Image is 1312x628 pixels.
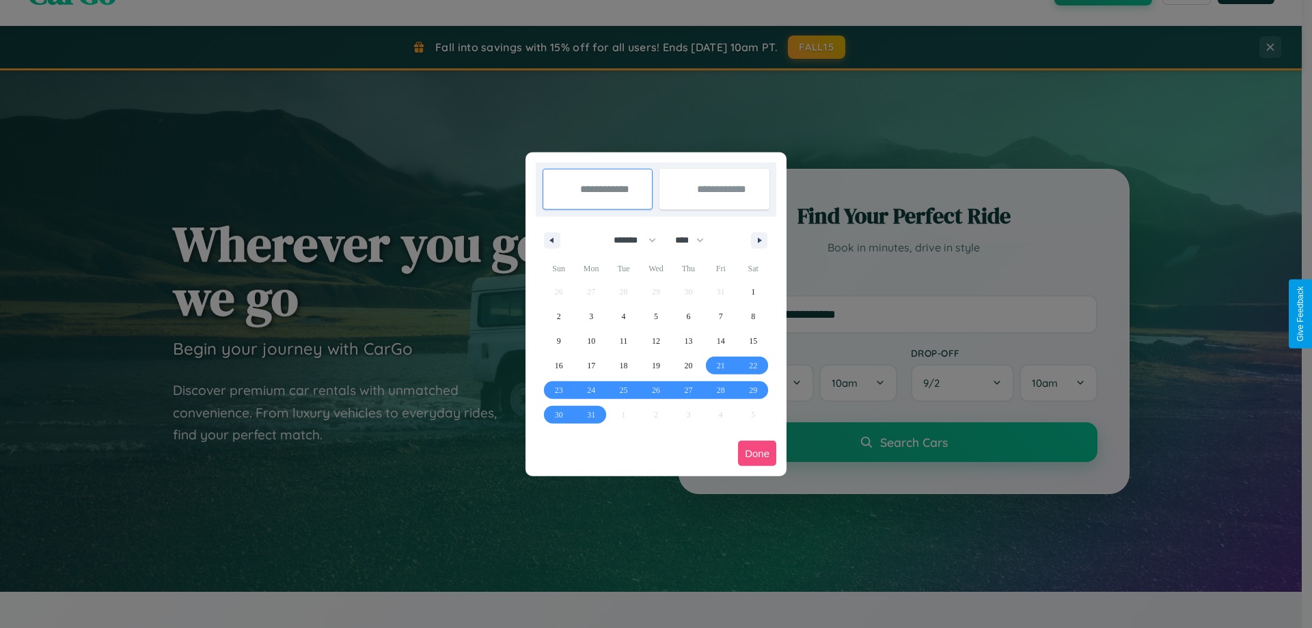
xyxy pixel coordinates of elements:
[672,258,705,279] span: Thu
[686,304,690,329] span: 6
[640,304,672,329] button: 5
[705,353,737,378] button: 21
[622,304,626,329] span: 4
[705,304,737,329] button: 7
[1296,286,1305,342] div: Give Feedback
[589,304,593,329] span: 3
[751,304,755,329] span: 8
[652,378,660,402] span: 26
[749,329,757,353] span: 15
[575,353,607,378] button: 17
[607,378,640,402] button: 25
[684,378,692,402] span: 27
[672,329,705,353] button: 13
[640,378,672,402] button: 26
[557,304,561,329] span: 2
[555,402,563,427] span: 30
[543,353,575,378] button: 16
[620,378,628,402] span: 25
[543,258,575,279] span: Sun
[749,353,757,378] span: 22
[672,353,705,378] button: 20
[717,329,725,353] span: 14
[640,329,672,353] button: 12
[640,258,672,279] span: Wed
[749,378,757,402] span: 29
[620,329,628,353] span: 11
[620,353,628,378] span: 18
[705,378,737,402] button: 28
[640,353,672,378] button: 19
[543,402,575,427] button: 30
[672,378,705,402] button: 27
[652,329,660,353] span: 12
[717,378,725,402] span: 28
[672,304,705,329] button: 6
[738,441,776,466] button: Done
[717,353,725,378] span: 21
[652,353,660,378] span: 19
[587,378,595,402] span: 24
[719,304,723,329] span: 7
[705,258,737,279] span: Fri
[575,304,607,329] button: 3
[543,304,575,329] button: 2
[555,378,563,402] span: 23
[575,378,607,402] button: 24
[607,353,640,378] button: 18
[543,329,575,353] button: 9
[654,304,658,329] span: 5
[705,329,737,353] button: 14
[737,304,769,329] button: 8
[575,258,607,279] span: Mon
[737,329,769,353] button: 15
[587,353,595,378] span: 17
[575,402,607,427] button: 31
[555,353,563,378] span: 16
[737,353,769,378] button: 22
[737,378,769,402] button: 29
[587,402,595,427] span: 31
[751,279,755,304] span: 1
[684,329,692,353] span: 13
[543,378,575,402] button: 23
[737,258,769,279] span: Sat
[575,329,607,353] button: 10
[737,279,769,304] button: 1
[587,329,595,353] span: 10
[684,353,692,378] span: 20
[607,304,640,329] button: 4
[607,258,640,279] span: Tue
[557,329,561,353] span: 9
[607,329,640,353] button: 11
